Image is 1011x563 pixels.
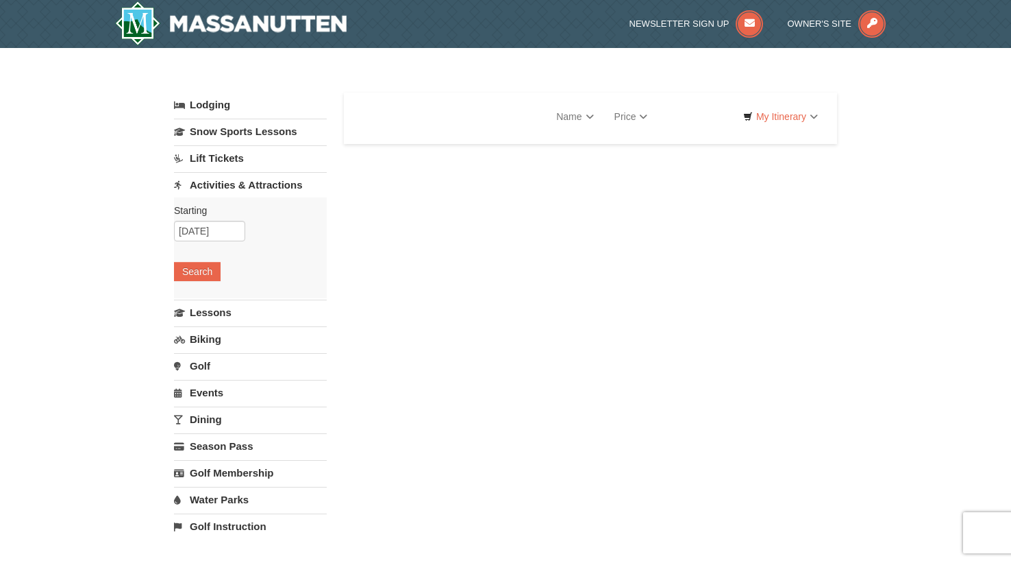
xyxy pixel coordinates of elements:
[174,380,327,405] a: Events
[174,145,327,171] a: Lift Tickets
[174,326,327,352] a: Biking
[174,487,327,512] a: Water Parks
[734,106,827,127] a: My Itinerary
[115,1,347,45] img: Massanutten Resort Logo
[629,19,764,29] a: Newsletter Sign Up
[174,407,327,432] a: Dining
[174,300,327,325] a: Lessons
[788,19,886,29] a: Owner's Site
[174,172,327,197] a: Activities & Attractions
[174,433,327,459] a: Season Pass
[174,460,327,486] a: Golf Membership
[174,93,327,117] a: Lodging
[174,204,316,217] label: Starting
[174,514,327,539] a: Golf Instruction
[546,103,603,130] a: Name
[115,1,347,45] a: Massanutten Resort
[174,119,327,144] a: Snow Sports Lessons
[788,19,852,29] span: Owner's Site
[604,103,658,130] a: Price
[174,353,327,379] a: Golf
[629,19,729,29] span: Newsletter Sign Up
[174,262,221,281] button: Search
